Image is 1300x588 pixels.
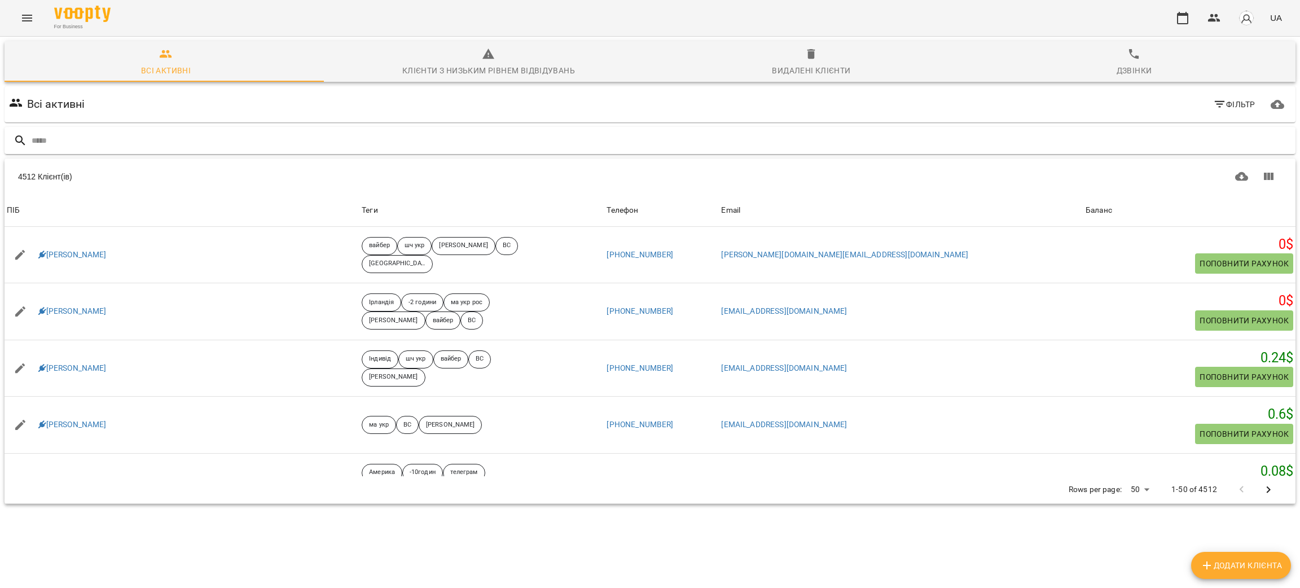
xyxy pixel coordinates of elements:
a: [PHONE_NUMBER] [607,306,673,315]
div: Видалені клієнти [772,64,850,77]
button: Завантажити CSV [1228,163,1255,190]
a: [PERSON_NAME] [38,419,107,431]
div: Email [721,204,740,217]
p: [PERSON_NAME] [426,420,475,430]
div: [PERSON_NAME] [419,416,482,434]
button: Фільтр [1209,94,1260,115]
p: вайбер [441,354,462,364]
div: Баланс [1086,204,1112,217]
span: ПІБ [7,204,357,217]
p: ВС [476,354,484,364]
div: ВС [495,237,518,255]
button: Показати колонки [1255,163,1282,190]
div: шч укр [397,237,432,255]
div: ПІБ [7,204,20,217]
a: [PERSON_NAME] [38,363,107,374]
div: Дзвінки [1117,64,1152,77]
div: ВС [460,311,483,330]
p: ма укр рос [451,298,482,308]
div: Sort [1086,204,1112,217]
div: Всі активні [141,64,191,77]
h6: Всі активні [27,95,85,113]
div: Sort [721,204,740,217]
p: Ірландія [369,298,394,308]
div: [PERSON_NAME] [362,311,425,330]
span: Поповнити рахунок [1200,370,1289,384]
p: ВС [503,241,511,251]
button: Поповнити рахунок [1195,367,1293,387]
p: телеграм [450,468,478,477]
div: 50 [1126,481,1153,498]
div: -2 години [401,293,443,311]
div: Індивід [362,350,398,368]
a: [PERSON_NAME] [38,306,107,317]
p: [PERSON_NAME] [369,372,418,382]
img: avatar_s.png [1238,10,1254,26]
p: Індивід [369,354,391,364]
span: Email [721,204,1081,217]
h5: 0.6 $ [1086,406,1293,423]
button: Поповнити рахунок [1195,424,1293,444]
p: шч укр [405,241,425,251]
a: [PHONE_NUMBER] [607,250,673,259]
div: Sort [607,204,638,217]
h5: 0 $ [1086,292,1293,310]
div: 4512 Клієнт(ів) [18,171,650,182]
span: Поповнити рахунок [1200,314,1289,327]
a: [EMAIL_ADDRESS][DOMAIN_NAME] [721,306,847,315]
p: Америка [369,468,395,477]
button: UA [1266,7,1286,28]
a: [PERSON_NAME] [38,249,107,261]
div: вайбер [362,237,397,255]
h5: 0.08 $ [1086,463,1293,480]
div: Телефон [607,204,638,217]
div: вайбер [425,311,461,330]
div: телеграм [443,464,485,482]
p: ма укр [369,420,389,430]
a: [PERSON_NAME][DOMAIN_NAME][EMAIL_ADDRESS][DOMAIN_NAME] [721,250,968,259]
span: Додати клієнта [1200,559,1282,572]
p: [GEOGRAPHIC_DATA] [369,259,425,269]
p: -2 години [409,298,436,308]
button: Menu [14,5,41,32]
img: Voopty Logo [54,6,111,22]
div: -10годин [402,464,443,482]
h5: 0 $ [1086,236,1293,253]
p: Rows per page: [1069,484,1122,495]
p: шч укр [406,354,426,364]
a: [PHONE_NUMBER] [607,363,673,372]
span: Телефон [607,204,717,217]
p: 1-50 of 4512 [1171,484,1217,495]
div: ма укр рос [443,293,490,311]
button: Поповнити рахунок [1195,253,1293,274]
div: вайбер [433,350,469,368]
p: -10годин [410,468,436,477]
div: [GEOGRAPHIC_DATA] [362,255,433,273]
div: Table Toolbar [5,159,1295,195]
div: Ірландія [362,293,401,311]
button: Поповнити рахунок [1195,310,1293,331]
button: Додати клієнта [1191,552,1291,579]
span: Поповнити рахунок [1200,427,1289,441]
p: вайбер [433,316,454,326]
button: Next Page [1255,476,1282,503]
div: Теги [362,204,602,217]
span: Поповнити рахунок [1200,257,1289,270]
div: шч укр [398,350,433,368]
span: For Business [54,23,111,30]
div: ВС [468,350,491,368]
span: Баланс [1086,204,1293,217]
h5: 0.24 $ [1086,349,1293,367]
p: [PERSON_NAME] [369,316,418,326]
div: [PERSON_NAME] [362,368,425,387]
div: [PERSON_NAME] [432,237,495,255]
a: [EMAIL_ADDRESS][DOMAIN_NAME] [721,363,847,372]
p: ВС [468,316,476,326]
span: Фільтр [1213,98,1255,111]
div: ВС [396,416,419,434]
p: [PERSON_NAME] [439,241,488,251]
p: ВС [403,420,411,430]
p: вайбер [369,241,390,251]
div: ма укр [362,416,396,434]
a: [PHONE_NUMBER] [607,420,673,429]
